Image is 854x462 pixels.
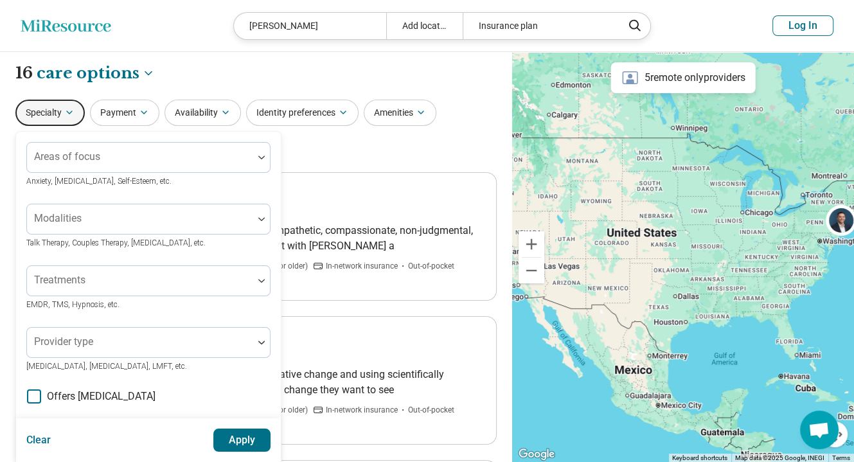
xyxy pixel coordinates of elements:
[408,404,454,416] span: Out-of-pocket
[34,212,82,224] label: Modalities
[90,100,159,126] button: Payment
[47,389,156,404] span: Offers [MEDICAL_DATA]
[364,100,436,126] button: Amenities
[234,13,386,39] div: [PERSON_NAME]
[386,13,463,39] div: Add location
[165,100,241,126] button: Availability
[519,258,544,283] button: Zoom out
[519,231,544,257] button: Zoom in
[34,274,85,286] label: Treatments
[611,62,756,93] div: 5 remote only providers
[34,150,100,163] label: Areas of focus
[26,238,206,247] span: Talk Therapy, Couples Therapy, [MEDICAL_DATA], etc.
[832,454,850,461] a: Terms (opens in new tab)
[15,100,85,126] button: Specialty
[246,100,359,126] button: Identity preferences
[26,362,187,371] span: [MEDICAL_DATA], [MEDICAL_DATA], LMFT, etc.
[26,429,51,452] button: Clear
[15,62,155,84] h1: 16
[37,62,139,84] span: care options
[735,454,824,461] span: Map data ©2025 Google, INEGI
[326,260,398,272] span: In-network insurance
[326,404,398,416] span: In-network insurance
[26,177,172,186] span: Anxiety, [MEDICAL_DATA], Self-Esteem, etc.
[26,300,120,309] span: EMDR, TMS, Hypnosis, etc.
[37,62,155,84] button: Care options
[463,13,615,39] div: Insurance plan
[213,429,271,452] button: Apply
[772,15,833,36] button: Log In
[408,260,454,272] span: Out-of-pocket
[800,411,839,449] div: Open chat
[34,335,93,348] label: Provider type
